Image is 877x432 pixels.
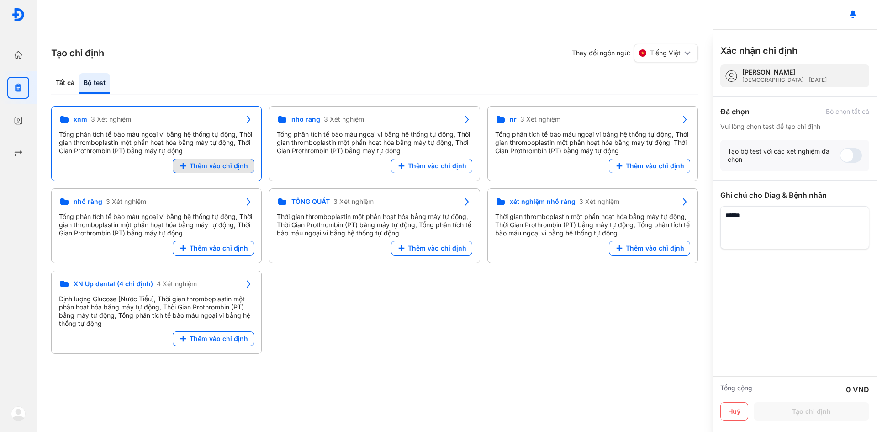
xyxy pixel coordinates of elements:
[742,76,827,84] div: [DEMOGRAPHIC_DATA] - [DATE]
[51,47,104,59] h3: Tạo chỉ định
[59,213,254,237] div: Tổng phân tích tế bào máu ngoại vi bằng hệ thống tự động, Thời gian thromboplastin một phần hoạt ...
[720,106,750,117] div: Đã chọn
[510,115,517,123] span: nr
[190,162,248,170] span: Thêm vào chỉ định
[572,44,698,62] div: Thay đổi ngôn ngữ:
[579,197,619,206] span: 3 Xét nghiệm
[720,190,869,201] div: Ghi chú cho Diag & Bệnh nhân
[324,115,364,123] span: 3 Xét nghiệm
[609,241,690,256] button: Thêm vào chỉ định
[720,44,798,57] h3: Xác nhận chỉ định
[510,197,576,206] span: xét nghiệm nhổ răng
[291,115,320,123] span: nho rang
[408,244,466,252] span: Thêm vào chỉ định
[391,241,472,256] button: Thêm vào chỉ định
[59,295,254,328] div: Định lượng Glucose [Nước Tiểu], Thời gian thromboplastin một phần hoạt hóa bằng máy tự động, Thời...
[51,73,79,94] div: Tất cả
[754,402,869,421] button: Tạo chỉ định
[59,130,254,155] div: Tổng phân tích tế bào máu ngoại vi bằng hệ thống tự động, Thời gian thromboplastin một phần hoạt ...
[74,197,102,206] span: nhổ răng
[157,280,197,288] span: 4 Xét nghiệm
[495,213,690,237] div: Thời gian thromboplastin một phần hoạt hóa bằng máy tự động, Thời Gian Prothrombin (PT) bằng máy ...
[626,244,684,252] span: Thêm vào chỉ định
[173,159,254,173] button: Thêm vào chỉ định
[333,197,374,206] span: 3 Xét nghiệm
[277,130,472,155] div: Tổng phân tích tế bào máu ngoại vi bằng hệ thống tự động, Thời gian thromboplastin một phần hoạt ...
[650,49,681,57] span: Tiếng Việt
[408,162,466,170] span: Thêm vào chỉ định
[11,8,25,21] img: logo
[720,384,752,395] div: Tổng cộng
[495,130,690,155] div: Tổng phân tích tế bào máu ngoại vi bằng hệ thống tự động, Thời gian thromboplastin một phần hoạt ...
[291,197,330,206] span: TỔNG QUÁT
[190,244,248,252] span: Thêm vào chỉ định
[11,406,26,421] img: logo
[728,147,840,164] div: Tạo bộ test với các xét nghiệm đã chọn
[520,115,560,123] span: 3 Xét nghiệm
[106,197,146,206] span: 3 Xét nghiệm
[79,73,110,94] div: Bộ test
[173,331,254,346] button: Thêm vào chỉ định
[173,241,254,256] button: Thêm vào chỉ định
[190,335,248,343] span: Thêm vào chỉ định
[74,280,153,288] span: XN Up dental (4 chỉ định)
[91,115,131,123] span: 3 Xét nghiệm
[826,107,869,116] div: Bỏ chọn tất cả
[626,162,684,170] span: Thêm vào chỉ định
[720,402,748,421] button: Huỷ
[277,213,472,237] div: Thời gian thromboplastin một phần hoạt hóa bằng máy tự động, Thời Gian Prothrombin (PT) bằng máy ...
[609,159,690,173] button: Thêm vào chỉ định
[391,159,472,173] button: Thêm vào chỉ định
[742,68,827,76] div: [PERSON_NAME]
[846,384,869,395] div: 0 VND
[74,115,87,123] span: xnm
[720,123,869,131] div: Vui lòng chọn test để tạo chỉ định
